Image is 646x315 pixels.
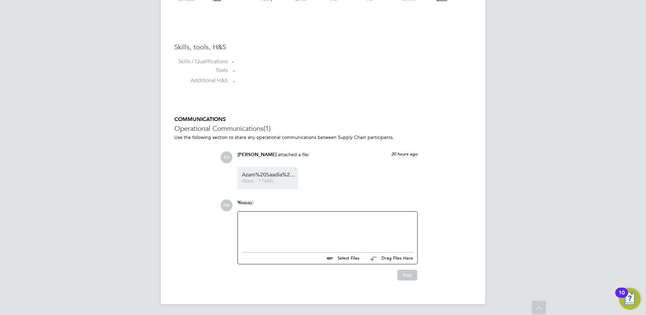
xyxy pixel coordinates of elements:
label: Additional H&S [174,77,228,84]
button: Open Resource Center, 10 new notifications [619,288,641,310]
span: - [233,77,235,84]
div: 10 [619,293,625,301]
span: FM [221,199,232,211]
label: Tools [174,67,228,74]
span: attached a file: [278,151,309,157]
button: Drag Files Here [365,251,413,266]
span: ED [221,151,232,163]
span: Azam%20Saadia%20HQ00530172%20(U) [242,172,296,177]
h5: COMMUNICATIONS [174,116,472,123]
span: [PERSON_NAME] [238,152,277,157]
span: You [238,200,246,205]
div: say: [238,199,418,211]
a: Azam%20Saadia%20HQ00530172%20(U) docx - 116kb [242,172,296,184]
h3: Operational Communications [174,124,472,133]
h3: Skills, tools, H&S [174,43,472,51]
div: - [232,58,472,65]
span: (1) [264,124,271,133]
span: docx - 116kb [242,178,296,184]
span: - [233,67,235,74]
button: Post [397,270,417,281]
label: Skills / Qualifications [174,58,228,65]
span: 20 hours ago [391,151,418,157]
p: Use the following section to share any operational communications between Supply Chain participants. [174,134,472,140]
